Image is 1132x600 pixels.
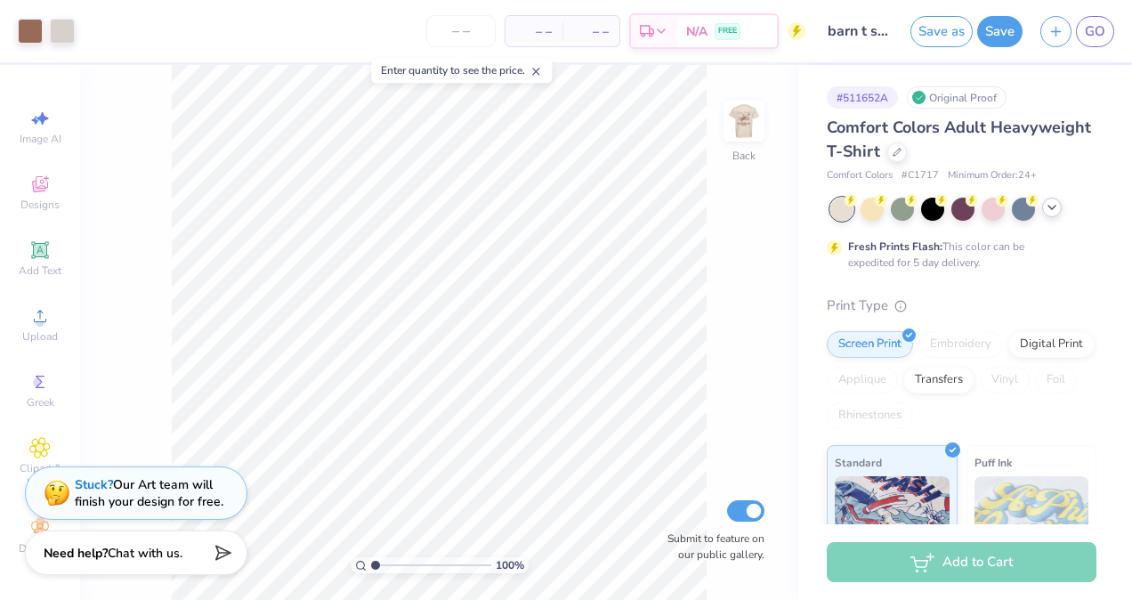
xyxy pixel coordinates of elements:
div: # 511652A [827,86,898,109]
input: Untitled Design [814,13,902,49]
img: Puff Ink [974,476,1089,565]
span: # C1717 [902,168,939,183]
span: Puff Ink [974,453,1012,472]
img: Back [726,103,762,139]
span: GO [1085,21,1105,42]
img: Standard [835,476,950,565]
div: Digital Print [1008,331,1095,358]
span: Standard [835,453,882,472]
div: Foil [1035,367,1077,393]
span: Comfort Colors Adult Heavyweight T-Shirt [827,117,1091,162]
div: Enter quantity to see the price. [371,58,552,83]
span: N/A [686,22,707,41]
label: Submit to feature on our public gallery. [658,531,764,563]
span: Comfort Colors [827,168,893,183]
input: – – [426,15,496,47]
div: Original Proof [907,86,1007,109]
div: Print Type [827,296,1096,316]
span: Add Text [19,264,61,278]
span: Decorate [19,541,61,555]
div: Applique [827,367,898,393]
span: Greek [27,395,54,409]
span: – – [516,22,552,41]
span: – – [573,22,609,41]
span: Image AI [20,132,61,146]
div: Embroidery [918,331,1003,358]
div: Our Art team will finish your design for free. [75,476,223,510]
span: Upload [22,329,58,344]
strong: Fresh Prints Flash: [848,239,942,254]
button: Save as [910,16,973,47]
div: Vinyl [980,367,1030,393]
span: Minimum Order: 24 + [948,168,1037,183]
div: This color can be expedited for 5 day delivery. [848,239,1067,271]
strong: Stuck? [75,476,113,493]
strong: Need help? [44,545,108,562]
div: Screen Print [827,331,913,358]
span: Designs [20,198,60,212]
span: Chat with us. [108,545,182,562]
button: Save [977,16,1023,47]
span: Clipart & logos [9,461,71,490]
div: Back [732,148,756,164]
div: Rhinestones [827,402,913,429]
span: 100 % [496,557,524,573]
span: FREE [718,25,737,37]
a: GO [1076,16,1114,47]
div: Transfers [903,367,974,393]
